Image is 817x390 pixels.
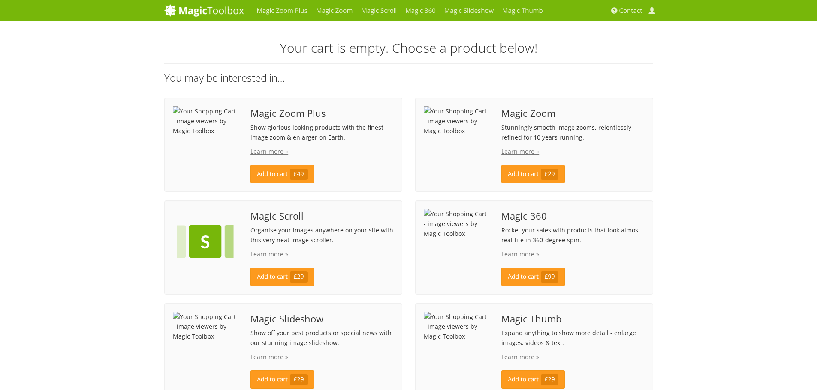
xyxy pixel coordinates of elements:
a: Add to cart£49 [250,165,314,183]
img: Your Shopping Cart - image viewers by Magic Toolbox [173,209,238,274]
img: MagicToolbox.com - Image tools for your website [164,4,244,17]
span: £29 [290,374,308,385]
span: £99 [541,271,558,283]
span: £29 [290,271,308,283]
img: Your Shopping Cart - image viewers by Magic Toolbox [424,312,489,341]
img: Your Shopping Cart - image viewers by Magic Toolbox [173,106,238,136]
p: Expand anything to show more detail - enlarge images, videos & text. [501,328,644,348]
p: Stunningly smooth image zooms, relentlessly refined for 10 years running. [501,122,644,142]
a: Learn more » [501,250,539,258]
img: Your Shopping Cart - image viewers by Magic Toolbox [424,106,489,136]
img: Your Shopping Cart - image viewers by Magic Toolbox [424,209,489,238]
h2: Your cart is empty. Choose a product below! [164,41,653,55]
a: Add to cart£29 [501,370,565,389]
p: Show off your best products or special news with our stunning image slideshow. [250,328,393,348]
a: Add to cart£29 [250,268,314,286]
span: £49 [290,169,308,180]
span: Magic Zoom [501,108,644,118]
span: Magic 360 [501,211,644,221]
p: Organise your images anywhere on your site with this very neat image scroller. [250,225,393,245]
span: £29 [541,374,558,385]
span: Magic Slideshow [250,314,393,324]
img: Your Shopping Cart - image viewers by Magic Toolbox [173,312,238,341]
a: Add to cart£29 [250,370,314,389]
span: Magic Zoom Plus [250,108,393,118]
a: Learn more » [250,147,288,155]
a: Learn more » [501,147,539,155]
span: Magic Scroll [250,211,393,221]
a: Learn more » [250,353,288,361]
span: Magic Thumb [501,314,644,324]
a: Learn more » [250,250,288,258]
p: Show glorious looking products with the finest image zoom & enlarger on Earth. [250,122,393,142]
span: Contact [619,6,642,15]
a: Add to cart£99 [501,268,565,286]
a: Learn more » [501,353,539,361]
span: £29 [541,169,558,180]
p: Rocket your sales with products that look almost real-life in 360-degree spin. [501,225,644,245]
a: Add to cart£29 [501,165,565,183]
h3: You may be interested in… [164,72,653,83]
